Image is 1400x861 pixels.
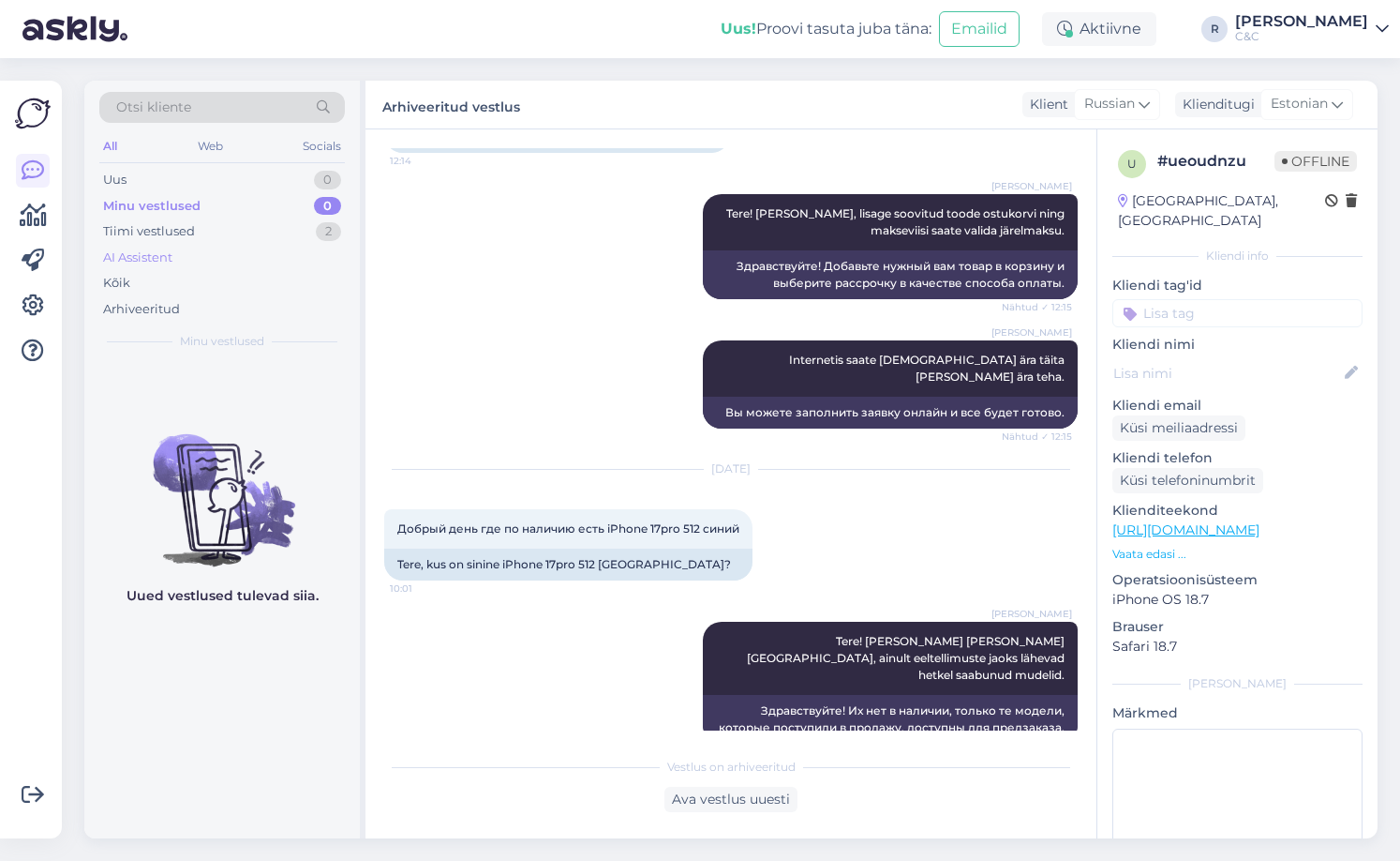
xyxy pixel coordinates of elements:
[1113,363,1341,384] input: Lisa nimi
[99,134,121,159] div: All
[384,549,752,581] div: Tere, kus on sinine iPhone 17pro 512 [GEOGRAPHIC_DATA]?
[314,197,341,216] div: 0
[103,274,130,293] div: Kõik
[1112,276,1363,295] p: Kliendi tag'id
[1175,95,1255,114] div: Klienditugi
[1274,151,1357,172] span: Offline
[1112,299,1363,327] input: Lisa tag
[1112,703,1363,723] p: Märkmed
[194,134,227,159] div: Web
[15,96,51,131] img: Askly Logo
[1022,95,1068,114] div: Klient
[703,397,1078,429] div: Вы можете заполнить заявку онлайн и все будет готово.
[1235,14,1368,29] div: [PERSON_NAME]
[991,325,1072,340] span: [PERSON_NAME]
[1112,501,1363,521] p: Klienditeekond
[721,18,931,40] div: Proovi tasuta juba täna:
[1127,157,1137,171] span: u
[1002,430,1072,444] span: Nähtud ✓ 12:15
[747,634,1067,682] span: Tere! [PERSON_NAME] [PERSON_NAME] [GEOGRAPHIC_DATA], ainult eeltellimuste jaoks lähevad hetkel sa...
[84,400,360,569] img: No chats
[390,582,460,596] span: 10:01
[127,586,319,606] p: Uued vestlused tulevad siia.
[103,171,127,189] div: Uus
[1112,335,1363,355] p: Kliendi nimi
[1112,521,1259,538] a: [URL][DOMAIN_NAME]
[103,249,172,267] div: AI Assistent
[1042,12,1156,46] div: Aktiivne
[1112,675,1363,692] div: [PERSON_NAME]
[1112,617,1363,637] p: Brauser
[703,695,1078,744] div: Здравствуйте! Их нет в наличии, только те модели, которые поступили в продажу, доступны для предз...
[939,11,1020,47] button: Emailid
[789,353,1067,384] span: Internetis saate [DEMOGRAPHIC_DATA] ära täita [PERSON_NAME] ära teha.
[1118,191,1325,231] div: [GEOGRAPHIC_DATA], [GEOGRAPHIC_DATA]
[1201,16,1228,42] div: R
[1157,150,1274,173] div: # ueoudnzu
[1112,637,1363,657] p: Safari 18.7
[703,250,1078,299] div: Здравствуйте! Добавьте нужный вам товар в корзину и выберите рассрочку в качестве способа оплаты.
[991,179,1072,193] span: [PERSON_NAME]
[1112,248,1363,264] div: Kliendi info
[1084,94,1135,114] span: Russian
[116,98,191,117] span: Otsi kliente
[1112,468,1263,493] div: Küsi telefoninumbrit
[397,521,739,536] span: Добрый день где по наличию есть iPhone 17pro 512 синий
[390,154,460,168] span: 12:14
[1235,29,1368,44] div: C&C
[314,171,341,189] div: 0
[1112,448,1363,468] p: Kliendi telefon
[1112,396,1363,415] p: Kliendi email
[1112,546,1363,563] p: Vaata edasi ...
[1235,14,1389,44] a: [PERSON_NAME]C&C
[664,787,797,812] div: Ava vestlus uuesti
[384,461,1078,477] div: [DATE]
[1112,415,1245,441] div: Küsi meiliaadressi
[103,197,201,216] div: Minu vestlused
[299,134,345,159] div: Socials
[103,300,180,319] div: Arhiveeritud
[382,92,520,117] label: Arhiveeritud vestlus
[721,20,756,38] b: Uus!
[667,759,796,776] span: Vestlus on arhiveeritud
[316,222,341,241] div: 2
[180,333,264,350] span: Minu vestlused
[1112,570,1363,590] p: Operatsioonisüsteem
[991,607,1072,621] span: [PERSON_NAME]
[1271,94,1328,114] span: Estonian
[726,206,1067,237] span: Tere! [PERSON_NAME], lisage soovitud toode ostukorvi ning makseviisi saate valida järelmaksu.
[1002,300,1072,314] span: Nähtud ✓ 12:15
[103,222,195,241] div: Tiimi vestlused
[1112,590,1363,610] p: iPhone OS 18.7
